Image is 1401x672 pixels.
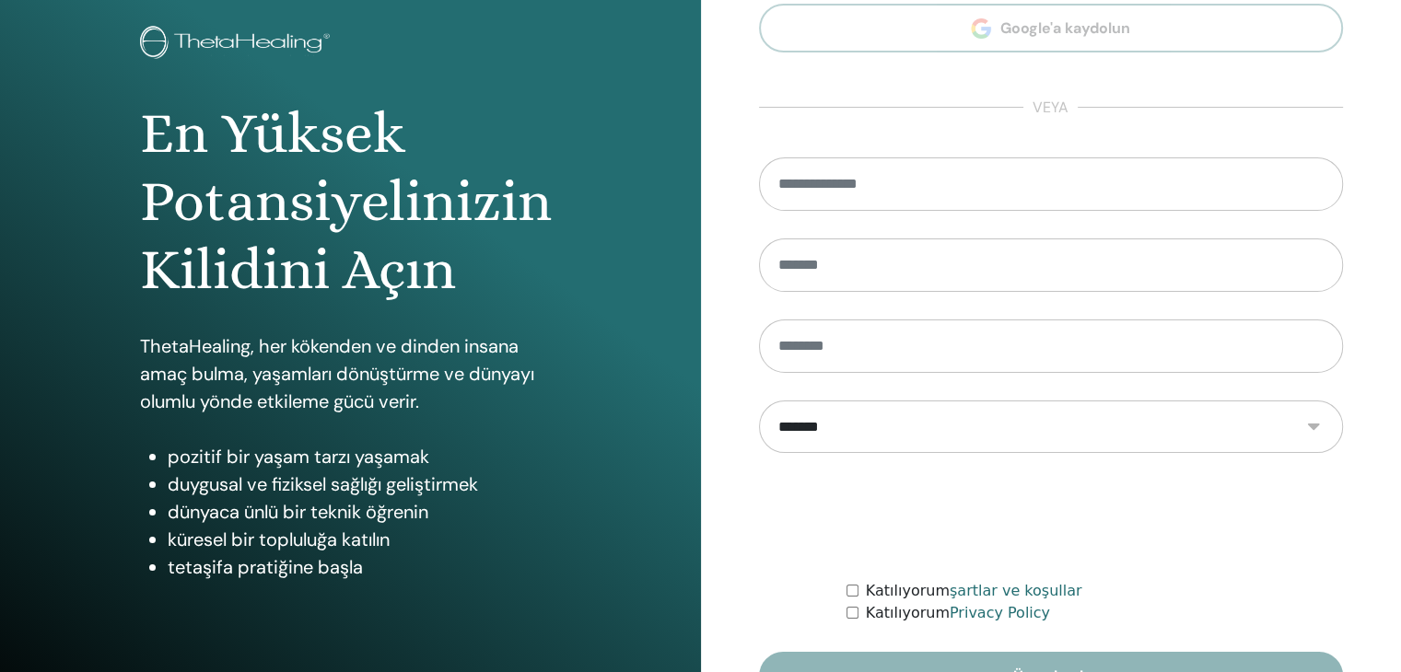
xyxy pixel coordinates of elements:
h1: En Yüksek Potansiyelinizin Kilidini Açın [140,99,561,305]
p: ThetaHealing, her kökenden ve dinden insana amaç bulma, yaşamları dönüştürme ve dünyayı olumlu yö... [140,332,561,415]
li: dünyaca ünlü bir teknik öğrenin [168,498,561,526]
a: Privacy Policy [950,604,1050,621]
li: duygusal ve fiziksel sağlığı geliştirmek [168,470,561,498]
li: pozitif bir yaşam tarzı yaşamak [168,443,561,470]
li: küresel bir topluluğa katılın [168,526,561,553]
label: Katılıyorum [866,602,1050,624]
a: şartlar ve koşullar [950,582,1082,599]
iframe: reCAPTCHA [911,481,1191,552]
label: Katılıyorum [866,580,1082,602]
span: veya [1023,97,1078,119]
li: tetaşifa pratiğine başla [168,553,561,581]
